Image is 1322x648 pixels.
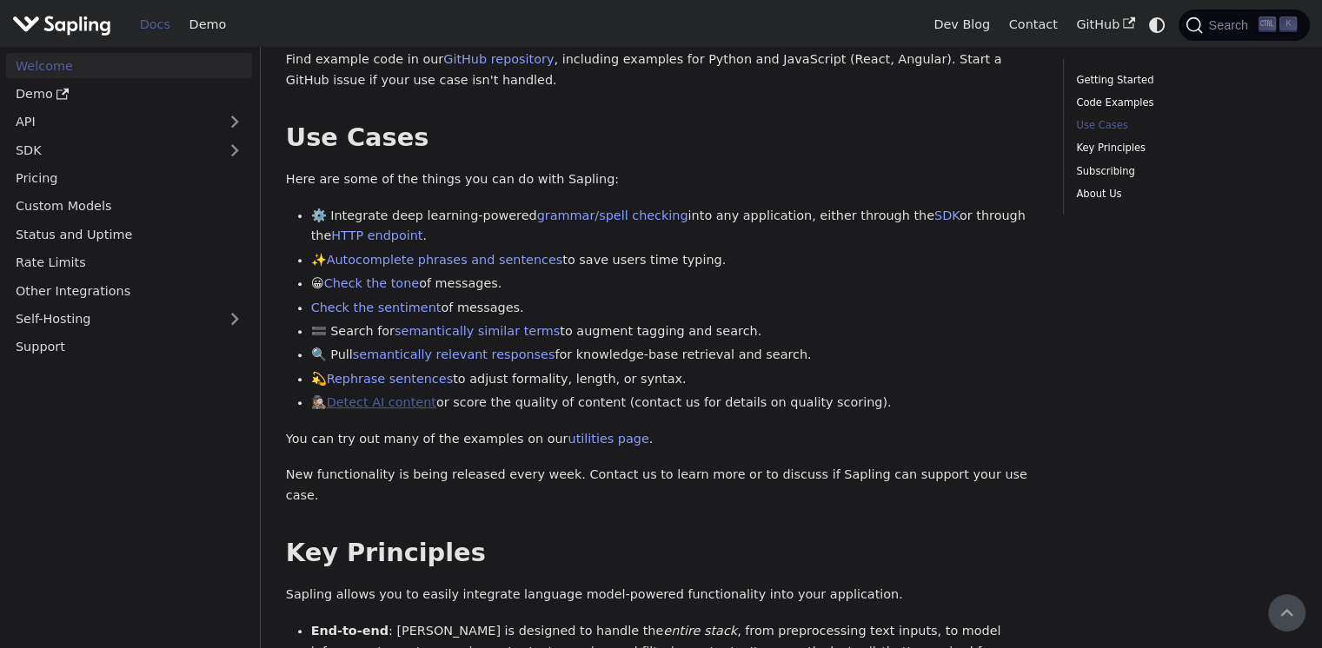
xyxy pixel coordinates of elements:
[1279,17,1297,32] kbd: K
[934,208,960,222] a: SDK
[537,208,688,222] a: grammar/spell checking
[286,169,1038,190] p: Here are some of the things you can do with Sapling:
[443,52,554,66] a: GitHub repository
[217,109,252,135] button: Expand sidebar category 'API'
[1203,18,1259,32] span: Search
[286,122,1038,154] h2: Use Cases
[663,624,737,638] em: entire stack
[286,585,1038,605] p: Sapling allows you to easily integrate language model-powered functionality into your application.
[395,324,560,338] a: semantically similar terms
[217,137,252,162] button: Expand sidebar category 'SDK'
[327,253,563,267] a: Autocomplete phrases and sentences
[311,206,1039,248] li: ⚙️ Integrate deep learning-powered into any application, either through the or through the .
[327,372,453,386] a: Rephrase sentences
[6,109,217,135] a: API
[6,334,252,360] a: Support
[311,393,1039,413] li: 🕵🏽‍♀️ or score the quality of content (contact us for details on quality scoring).
[311,369,1039,390] li: 💫 to adjust formality, length, or syntax.
[568,432,648,446] a: utilities page
[1000,11,1067,38] a: Contact
[1076,117,1291,134] a: Use Cases
[6,166,252,191] a: Pricing
[6,222,252,247] a: Status and Uptime
[1076,72,1291,89] a: Getting Started
[353,347,555,361] a: semantically relevant responses
[6,307,252,332] a: Self-Hosting
[1268,594,1305,631] button: Scroll back to top
[924,11,999,38] a: Dev Blog
[286,429,1038,450] p: You can try out many of the examples on our .
[6,53,252,78] a: Welcome
[6,278,252,303] a: Other Integrations
[130,11,180,38] a: Docs
[12,12,111,37] img: Sapling.ai
[180,11,236,38] a: Demo
[1076,95,1291,111] a: Code Examples
[12,12,117,37] a: Sapling.ai
[1066,11,1144,38] a: GitHub
[6,82,252,107] a: Demo
[1076,140,1291,156] a: Key Principles
[6,250,252,275] a: Rate Limits
[331,228,422,242] a: HTTP endpoint
[1076,163,1291,180] a: Subscribing
[324,276,419,290] a: Check the tone
[1145,12,1170,37] button: Switch between dark and light mode (currently system mode)
[6,194,252,219] a: Custom Models
[1179,10,1309,41] button: Search (Ctrl+K)
[286,50,1038,91] p: Find example code in our , including examples for Python and JavaScript (React, Angular). Start a...
[311,298,1039,319] li: of messages.
[311,250,1039,271] li: ✨ to save users time typing.
[311,345,1039,366] li: 🔍 Pull for knowledge-base retrieval and search.
[311,624,389,638] strong: End-to-end
[311,301,442,314] a: Check the sentiment
[286,465,1038,506] p: New functionality is being released every week. Contact us to learn more or to discuss if Sapling...
[1076,186,1291,202] a: About Us
[286,538,1038,569] h2: Key Principles
[327,395,436,409] a: Detect AI content
[311,274,1039,294] li: 😀 of messages.
[6,137,217,162] a: SDK
[311,321,1039,342] li: 🟰 Search for to augment tagging and search.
